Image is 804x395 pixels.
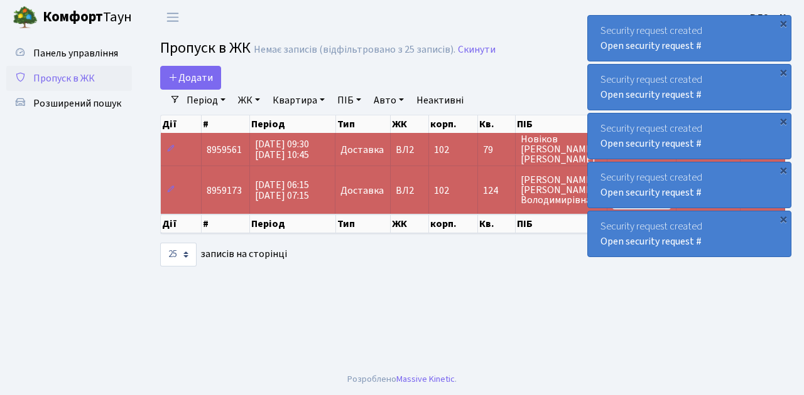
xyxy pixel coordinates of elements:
button: Переключити навігацію [157,7,188,28]
a: Open security request # [600,88,702,102]
a: ПІБ [332,90,366,111]
div: Security request created [588,211,791,256]
th: ПІБ [516,115,607,133]
span: ВЛ2 [396,145,423,155]
span: 102 [434,184,449,197]
div: × [777,164,790,176]
span: Розширений пошук [33,97,121,110]
a: Квартира [268,90,330,111]
span: Додати [168,71,213,85]
a: ЖК [233,90,265,111]
a: Open security request # [600,186,702,199]
div: × [777,213,790,225]
span: Новіков [PERSON_NAME] [PERSON_NAME] [521,134,602,164]
th: корп. [429,115,478,133]
span: 8959561 [207,143,242,157]
span: ВЛ2 [396,186,423,196]
div: × [777,115,790,127]
a: ВЛ2 -. К. [750,10,789,25]
a: Open security request # [600,39,702,53]
th: Період [250,115,335,133]
span: Пропуск в ЖК [33,71,95,85]
span: Доставка [340,186,384,196]
a: Розширений пошук [6,91,132,116]
th: # [202,115,250,133]
th: Дії [161,214,202,233]
th: Кв. [478,214,516,233]
div: Security request created [588,65,791,110]
th: Тип [336,214,391,233]
b: Комфорт [43,7,103,27]
th: Тип [336,115,391,133]
a: Панель управління [6,41,132,66]
a: Massive Kinetic [396,372,455,386]
th: ЖК [391,115,429,133]
b: ВЛ2 -. К. [750,11,789,24]
th: Кв. [478,115,516,133]
span: 102 [434,143,449,157]
th: # [202,214,250,233]
span: [PERSON_NAME] [PERSON_NAME] Володимирівна [521,175,602,205]
th: ПІБ [516,214,607,233]
a: Open security request # [600,234,702,248]
a: Період [182,90,231,111]
label: записів на сторінці [160,243,287,266]
span: [DATE] 06:15 [DATE] 07:15 [255,178,309,203]
div: Розроблено . [347,372,457,386]
div: × [777,17,790,29]
div: Security request created [588,113,791,159]
div: Security request created [588,16,791,61]
span: 79 [483,145,510,155]
th: Період [250,214,335,233]
span: [DATE] 09:30 [DATE] 10:45 [255,137,309,162]
a: Додати [160,66,221,90]
div: Security request created [588,162,791,208]
a: Неактивні [411,90,469,111]
a: Авто [369,90,409,111]
img: logo.png [13,5,38,30]
div: Немає записів (відфільтровано з 25 записів). [254,44,455,56]
a: Пропуск в ЖК [6,66,132,91]
th: корп. [429,214,478,233]
span: Панель управління [33,46,118,60]
span: 124 [483,186,510,196]
span: 8959173 [207,184,242,197]
span: Пропуск в ЖК [160,37,251,59]
div: × [777,66,790,78]
th: ЖК [391,214,429,233]
span: Доставка [340,145,384,155]
a: Скинути [458,44,496,56]
select: записів на сторінці [160,243,197,266]
span: Таун [43,7,132,28]
a: Open security request # [600,137,702,150]
th: Дії [161,115,202,133]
